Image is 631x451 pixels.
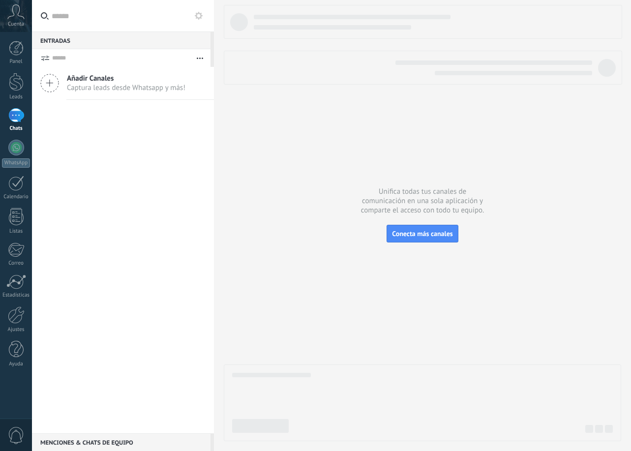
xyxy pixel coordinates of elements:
[2,125,30,132] div: Chats
[2,327,30,333] div: Ajustes
[2,194,30,200] div: Calendario
[2,260,30,267] div: Correo
[392,229,452,238] span: Conecta más canales
[2,292,30,299] div: Estadísticas
[2,158,30,168] div: WhatsApp
[2,228,30,235] div: Listas
[67,83,185,92] span: Captura leads desde Whatsapp y más!
[32,31,210,49] div: Entradas
[2,94,30,100] div: Leads
[8,21,24,28] span: Cuenta
[32,433,210,451] div: Menciones & Chats de equipo
[2,59,30,65] div: Panel
[67,74,185,83] span: Añadir Canales
[2,361,30,367] div: Ayuda
[387,225,458,242] button: Conecta más canales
